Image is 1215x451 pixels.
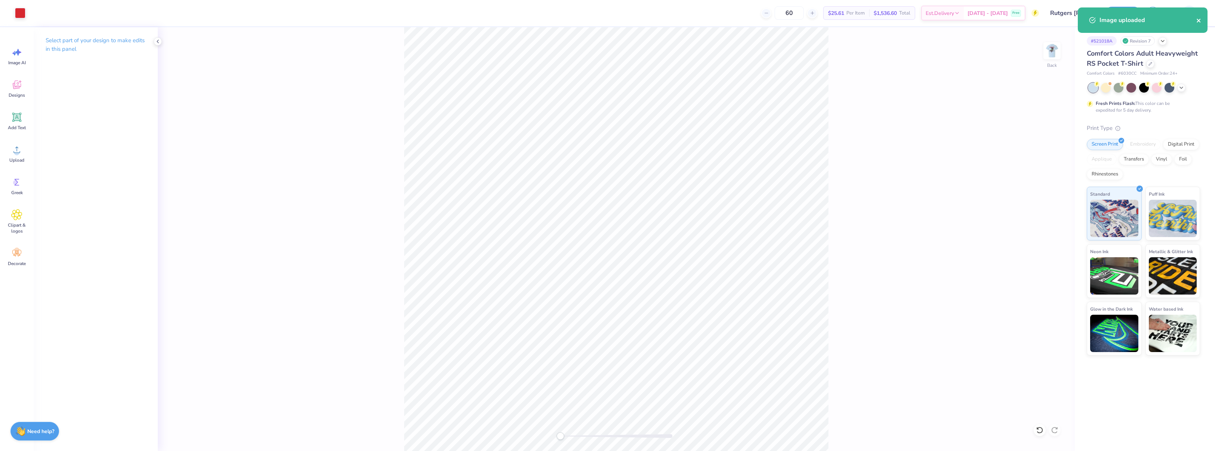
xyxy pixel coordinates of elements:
[8,261,26,267] span: Decorate
[1087,36,1117,46] div: # 521018A
[1090,190,1110,198] span: Standard
[874,9,897,17] span: $1,536.60
[4,222,29,234] span: Clipart & logos
[557,432,564,440] div: Accessibility label
[1045,43,1059,58] img: Back
[1125,139,1161,150] div: Embroidery
[1099,16,1196,25] div: Image uploaded
[1140,71,1178,77] span: Minimum Order: 24 +
[1090,248,1108,255] span: Neon Ink
[1096,100,1188,113] div: This color can be expedited for 5 day delivery.
[1118,71,1136,77] span: # 6030CC
[1196,16,1202,25] button: close
[1119,154,1149,165] div: Transfers
[8,125,26,131] span: Add Text
[1012,10,1019,16] span: Free
[846,9,865,17] span: Per Item
[1047,62,1057,69] div: Back
[1182,6,1197,21] img: Germaine Penalosa
[968,9,1008,17] span: [DATE] - [DATE]
[1149,315,1197,352] img: Water based Ink
[1149,257,1197,295] img: Metallic & Glitter Ink
[1087,71,1114,77] span: Comfort Colors
[828,9,844,17] span: $25.61
[1090,200,1138,237] img: Standard
[9,157,24,163] span: Upload
[11,190,23,196] span: Greek
[8,60,26,66] span: Image AI
[899,9,910,17] span: Total
[1096,100,1135,106] strong: Fresh Prints Flash:
[1174,154,1192,165] div: Foil
[46,36,146,53] p: Select part of your design to make edits in this panel
[1149,248,1193,255] span: Metallic & Glitter Ink
[1087,169,1123,180] div: Rhinestones
[1169,6,1200,21] a: GP
[1149,190,1165,198] span: Puff Ink
[1045,6,1099,21] input: Untitled Design
[1087,124,1200,133] div: Print Type
[1151,154,1172,165] div: Vinyl
[1087,154,1117,165] div: Applique
[1149,200,1197,237] img: Puff Ink
[1087,49,1198,68] span: Comfort Colors Adult Heavyweight RS Pocket T-Shirt
[1090,305,1133,313] span: Glow in the Dark Ink
[27,428,54,435] strong: Need help?
[1163,139,1199,150] div: Digital Print
[9,92,25,98] span: Designs
[1090,315,1138,352] img: Glow in the Dark Ink
[775,6,804,20] input: – –
[1149,305,1183,313] span: Water based Ink
[926,9,954,17] span: Est. Delivery
[1120,36,1155,46] div: Revision 7
[1090,257,1138,295] img: Neon Ink
[1087,139,1123,150] div: Screen Print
